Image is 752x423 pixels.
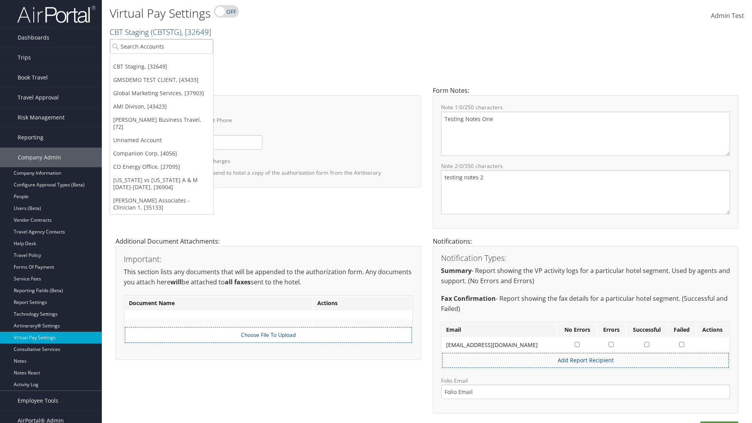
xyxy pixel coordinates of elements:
[110,100,213,113] a: AMI Divison, [43423]
[441,294,496,303] strong: Fax Confirmation
[459,103,463,111] span: 0
[441,112,730,156] textarea: Testing Notes One
[151,27,181,37] span: ( CBTSTG )
[711,11,744,20] span: Admin Test
[626,323,667,337] th: Successful
[144,165,381,180] label: Authorize traveler to fax/resend to hotel a copy of the authorization form from the Airtinerary
[110,194,213,214] a: [PERSON_NAME] Associates - Clinician 1, [35133]
[441,385,730,399] input: Folio Email
[110,174,213,194] a: [US_STATE] vs [US_STATE] A & M [DATE]-[DATE], [36904]
[441,170,730,214] textarea: testing notes 2
[427,237,744,421] div: Notifications:
[110,60,213,73] a: CBT Staging, [32649]
[110,87,213,100] a: Global Marketing Services, [37903]
[17,5,96,23] img: airportal-logo.png
[110,160,213,174] a: CO Energy Office, [27095]
[110,73,213,87] a: GMSDEMO TEST CLIENT, [43433]
[18,108,65,127] span: Risk Management
[124,267,413,287] p: This section lists any documents that will be appended to the authorization form. Any documents y...
[129,331,407,339] label: Choose File To Upload
[110,147,213,160] a: Companion Corp, [4056]
[441,162,730,170] label: Note 2: /350 characters
[558,323,597,337] th: No Errors
[110,5,533,22] h1: Virtual Pay Settings
[442,338,557,352] td: [EMAIL_ADDRESS][DOMAIN_NAME]
[170,278,182,286] strong: will
[668,323,696,337] th: Failed
[124,255,413,263] h3: Important:
[711,4,744,28] a: Admin Test
[696,323,729,337] th: Actions
[18,68,48,87] span: Book Travel
[427,86,744,237] div: Form Notes:
[18,391,58,410] span: Employee Tools
[110,113,213,134] a: [PERSON_NAME] Business Travel, [72]
[110,237,427,368] div: Additional Document Attachments:
[110,86,427,195] div: General Settings:
[442,323,557,337] th: Email
[110,39,213,54] input: Search Accounts
[441,266,472,275] strong: Summary
[18,88,59,107] span: Travel Approval
[441,254,730,262] h3: Notification Types:
[18,148,61,167] span: Company Admin
[441,294,730,314] p: - Report showing the fax details for a particular hotel segment. (Successful and Failed)
[125,296,313,311] th: Document Name
[225,278,251,286] strong: all faxes
[459,162,463,170] span: 0
[18,128,43,147] span: Reporting
[110,27,211,37] a: CBT Staging
[181,27,211,37] span: , [ 32649 ]
[597,323,625,337] th: Errors
[313,296,412,311] th: Actions
[441,377,730,399] label: Folio Email
[18,28,49,47] span: Dashboards
[558,356,614,364] a: Add Report Recipient
[441,266,730,286] p: - Report showing the VP activity logs for a particular hotel segment. Used by agents and support....
[18,48,31,67] span: Trips
[110,134,213,147] a: Unnamed Account
[441,103,730,111] label: Note 1: /250 characters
